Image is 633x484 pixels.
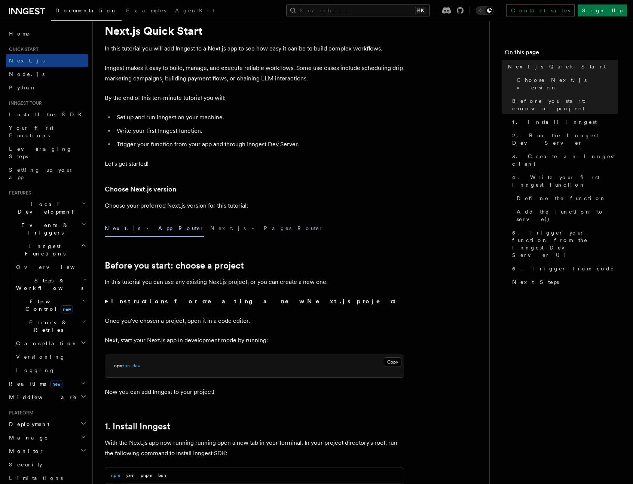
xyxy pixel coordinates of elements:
li: Write your first Inngest function. [114,126,404,136]
a: Next.js [6,54,88,67]
span: Define the function [517,194,606,202]
span: Overview [16,264,93,270]
button: Next.js - Pages Router [210,220,323,237]
p: In this tutorial you can use any existing Next.js project, or you can create a new one. [105,277,404,287]
span: Realtime [6,380,62,387]
span: Logging [16,367,55,373]
a: Overview [13,260,88,274]
button: Next.js - App Router [105,220,204,237]
p: Next, start your Next.js app in development mode by running: [105,335,404,346]
a: Before you start: choose a project [105,260,244,271]
span: Your first Functions [9,125,53,138]
p: Once you've chosen a project, open it in a code editor. [105,316,404,326]
a: 6. Trigger from code [509,262,618,275]
button: Flow Controlnew [13,295,88,316]
summary: Instructions for creating a new Next.js project [105,296,404,307]
a: Logging [13,364,88,377]
span: Events & Triggers [6,221,82,236]
button: Events & Triggers [6,218,88,239]
span: Home [9,30,30,37]
span: Next.js [9,58,45,64]
span: Flow Control [13,298,82,313]
a: Sign Up [578,4,627,16]
button: npm [111,468,120,483]
button: Cancellation [13,337,88,350]
span: Before you start: choose a project [512,97,618,112]
a: 3. Create an Inngest client [509,150,618,171]
span: Middleware [6,393,77,401]
span: 1. Install Inngest [512,118,597,126]
div: Inngest Functions [6,260,88,377]
a: Next.js Quick Start [505,60,618,73]
span: Choose Next.js version [517,76,618,91]
span: Examples [126,7,166,13]
p: By the end of this ten-minute tutorial you will: [105,93,404,103]
a: 2. Run the Inngest Dev Server [509,129,618,150]
button: pnpm [141,468,152,483]
a: 1. Install Inngest [105,421,170,432]
span: Cancellation [13,340,78,347]
span: run [122,363,130,368]
span: Next Steps [512,278,559,286]
button: Manage [6,431,88,444]
span: Features [6,190,31,196]
span: Monitor [6,447,44,455]
li: Set up and run Inngest on your machine. [114,112,404,123]
a: 1. Install Inngest [509,115,618,129]
span: 6. Trigger from code [512,265,614,272]
a: Your first Functions [6,121,88,142]
a: Choose Next.js version [514,73,618,94]
button: Monitor [6,444,88,458]
a: 5. Trigger your function from the Inngest Dev Server UI [509,226,618,262]
button: Copy [384,357,401,367]
button: Local Development [6,197,88,218]
span: Versioning [16,354,65,360]
span: Documentation [55,7,117,13]
a: Next Steps [509,275,618,289]
h4: On this page [505,48,618,60]
span: 4. Write your first Inngest function [512,174,618,189]
a: Define the function [514,192,618,205]
a: Contact sales [506,4,575,16]
button: Realtimenew [6,377,88,390]
button: yarn [126,468,135,483]
a: Add the function to serve() [514,205,618,226]
a: Examples [122,2,171,20]
a: Node.js [6,67,88,81]
li: Trigger your function from your app and through Inngest Dev Server. [114,139,404,150]
a: Choose Next.js version [105,184,176,194]
span: Quick start [6,46,39,52]
a: Home [6,27,88,40]
kbd: ⌘K [415,7,425,14]
span: Next.js Quick Start [508,63,606,70]
button: Steps & Workflows [13,274,88,295]
span: npm [114,363,122,368]
strong: Instructions for creating a new Next.js project [111,298,399,305]
a: Security [6,458,88,471]
button: Search...⌘K [286,4,430,16]
span: Manage [6,434,48,441]
a: Python [6,81,88,94]
a: Setting up your app [6,163,88,184]
a: AgentKit [171,2,219,20]
span: 5. Trigger your function from the Inngest Dev Server UI [512,229,618,259]
a: Before you start: choose a project [509,94,618,115]
p: Inngest makes it easy to build, manage, and execute reliable workflows. Some use cases include sc... [105,63,404,84]
p: In this tutorial you will add Inngest to a Next.js app to see how easy it can be to build complex... [105,43,404,54]
span: Leveraging Steps [9,146,72,159]
span: Deployment [6,420,49,428]
span: Node.js [9,71,45,77]
span: 3. Create an Inngest client [512,153,618,168]
span: Inngest Functions [6,242,81,257]
span: Security [9,462,42,468]
a: Versioning [13,350,88,364]
span: Python [9,85,36,91]
button: bun [158,468,166,483]
p: Choose your preferred Next.js version for this tutorial: [105,200,404,211]
span: dev [132,363,140,368]
span: Limitations [9,475,63,481]
span: Errors & Retries [13,319,81,334]
button: Middleware [6,390,88,404]
span: 2. Run the Inngest Dev Server [512,132,618,147]
span: Steps & Workflows [13,277,83,292]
